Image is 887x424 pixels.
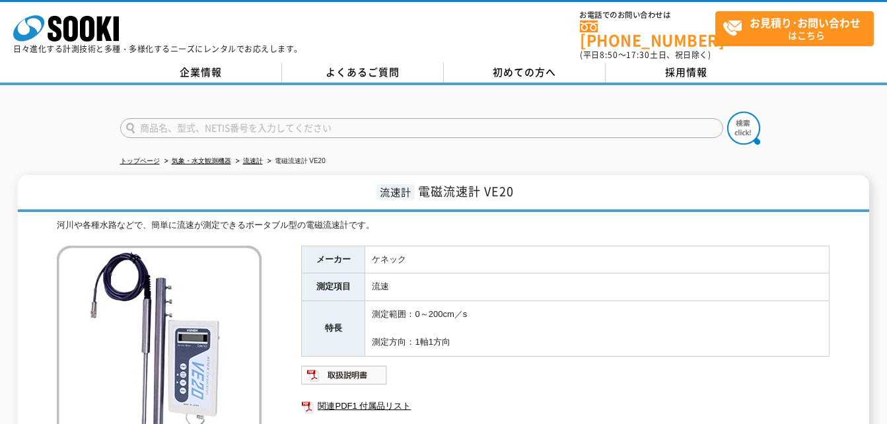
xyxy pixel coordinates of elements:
[302,273,365,301] th: 測定項目
[301,398,830,415] a: 関連PDF1 付属品リスト
[302,301,365,356] th: 特長
[120,118,723,138] input: 商品名、型式、NETIS番号を入力してください
[243,157,263,164] a: 流速計
[580,11,715,19] span: お電話でのお問い合わせは
[444,63,606,83] a: 初めての方へ
[265,155,326,168] li: 電磁流速計 VE20
[301,373,388,383] a: 取扱説明書
[580,49,711,61] span: (平日 ～ 土日、祝日除く)
[57,219,830,232] div: 河川や各種水路などで、簡単に流速が測定できるポータブル型の電磁流速計です。
[376,184,415,199] span: 流速計
[600,49,618,61] span: 8:50
[715,11,874,46] a: お見積り･お問い合わせはこちら
[120,157,160,164] a: トップページ
[301,365,388,386] img: 取扱説明書
[418,182,514,200] span: 電磁流速計 VE20
[365,246,830,273] td: ケネック
[365,301,830,356] td: 測定範囲：0～200cm／s 測定方向：1軸1方向
[606,63,767,83] a: 採用情報
[120,63,282,83] a: 企業情報
[365,273,830,301] td: 流速
[723,12,873,45] span: はこちら
[750,15,861,30] strong: お見積り･お問い合わせ
[172,157,231,164] a: 気象・水文観測機器
[493,65,556,79] span: 初めての方へ
[727,112,760,145] img: btn_search.png
[580,20,715,48] a: [PHONE_NUMBER]
[302,246,365,273] th: メーカー
[13,45,302,53] p: 日々進化する計測技術と多種・多様化するニーズにレンタルでお応えします。
[282,63,444,83] a: よくあるご質問
[626,49,650,61] span: 17:30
